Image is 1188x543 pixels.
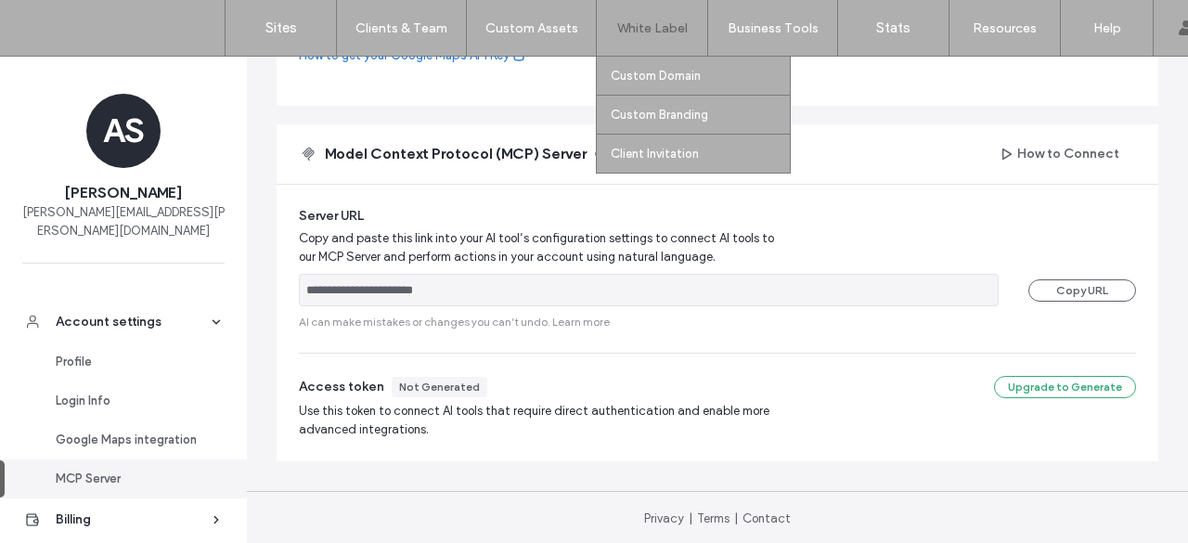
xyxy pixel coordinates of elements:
a: Privacy [644,511,684,525]
span: Use this token to connect AI tools that require direct authentication and enable more advanced in... [299,402,789,439]
span: Help [42,13,80,30]
label: Client Invitation [611,147,699,161]
label: Clients & Team [355,20,447,36]
label: White Label [617,20,688,36]
label: Custom Branding [611,108,708,122]
a: Client Invitation [611,135,790,173]
div: Account settings [56,313,208,331]
span: [PERSON_NAME] [65,183,182,203]
span: Copy and paste this link into your AI tool’s configuration settings to connect AI tools to our MC... [299,229,789,266]
span: Server URL [299,207,364,226]
span: | [689,511,692,525]
span: Model Context Protocol (MCP) Server [325,144,587,164]
a: Custom Domain [611,57,790,95]
span: [PERSON_NAME][EMAIL_ADDRESS][PERSON_NAME][DOMAIN_NAME] [22,203,225,240]
label: Sites [265,19,297,36]
div: AS [86,94,161,168]
label: Stats [876,19,910,36]
div: MCP Server [56,470,208,488]
a: Learn more [552,314,610,330]
label: Help [1093,20,1121,36]
div: Billing [56,511,208,529]
span: | [734,511,738,525]
label: Custom Assets [485,20,578,36]
a: Custom Branding [611,96,790,134]
div: Not Generated [399,379,480,395]
label: Business Tools [728,20,819,36]
div: Profile [56,353,208,371]
span: Access token [299,378,384,396]
a: Contact [742,511,791,525]
div: Login Info [56,392,208,410]
button: How to Connect [984,139,1136,169]
div: Google Maps integration [56,431,208,449]
span: AI can make mistakes or changes you can’t undo. [299,314,1136,330]
a: Terms [697,511,730,525]
label: Resources [973,20,1037,36]
label: Custom Domain [611,69,701,83]
button: Copy URL [1028,279,1136,302]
